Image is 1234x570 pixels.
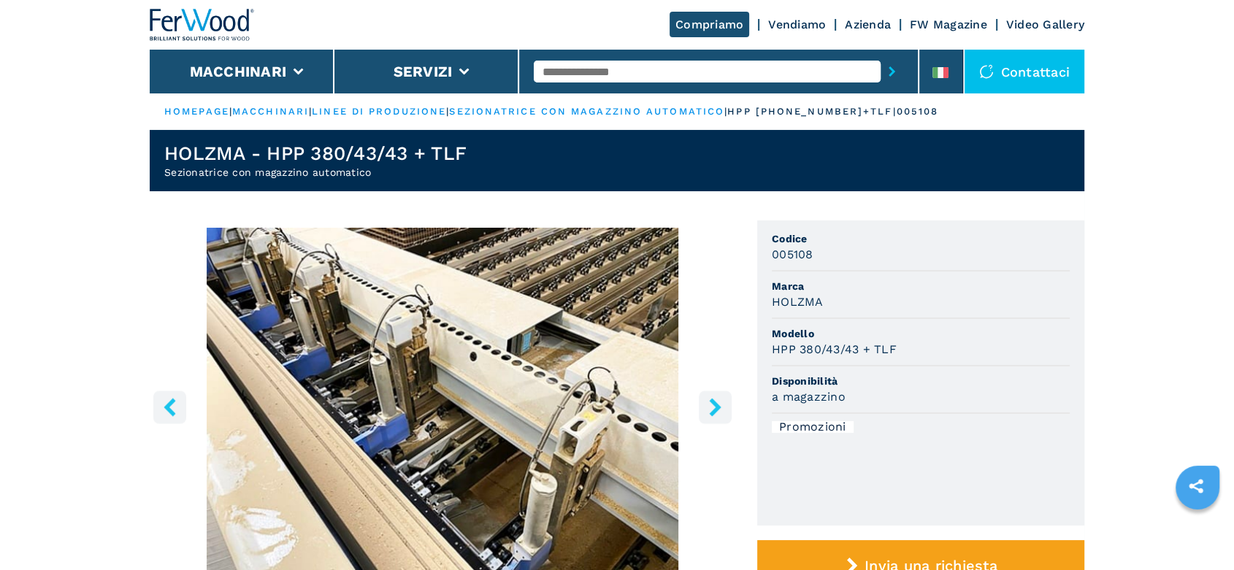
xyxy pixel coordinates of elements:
[312,106,446,117] a: linee di produzione
[449,106,724,117] a: sezionatrice con magazzino automatico
[910,18,987,31] a: FW Magazine
[232,106,309,117] a: macchinari
[724,106,727,117] span: |
[768,18,826,31] a: Vendiamo
[190,63,287,80] button: Macchinari
[393,63,452,80] button: Servizi
[772,326,1070,341] span: Modello
[772,246,813,263] h3: 005108
[164,142,467,165] h1: HOLZMA - HPP 380/43/43 + TLF
[772,374,1070,388] span: Disponibilità
[309,106,312,117] span: |
[772,388,846,405] h3: a magazzino
[164,106,229,117] a: HOMEPAGE
[772,231,1070,246] span: Codice
[965,50,1085,93] div: Contattaci
[1172,504,1223,559] iframe: Chat
[164,165,467,180] h2: Sezionatrice con magazzino automatico
[150,9,255,41] img: Ferwood
[772,293,824,310] h3: HOLZMA
[153,390,186,423] button: left-button
[670,12,749,37] a: Compriamo
[699,390,732,423] button: right-button
[979,64,994,79] img: Contattaci
[881,55,903,88] button: submit-button
[446,106,449,117] span: |
[845,18,891,31] a: Azienda
[1178,468,1214,504] a: sharethis
[229,106,232,117] span: |
[772,279,1070,293] span: Marca
[1006,18,1084,31] a: Video Gallery
[897,105,939,118] p: 005108
[772,341,897,358] h3: HPP 380/43/43 + TLF
[727,105,896,118] p: hpp [PHONE_NUMBER]+tlf |
[772,421,854,433] div: Promozioni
